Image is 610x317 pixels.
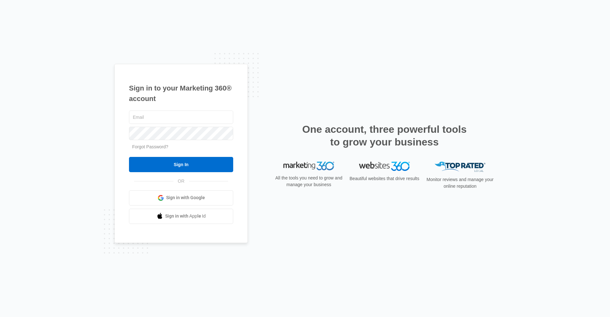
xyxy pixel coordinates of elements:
[300,123,469,148] h2: One account, three powerful tools to grow your business
[273,175,344,188] p: All the tools you need to grow and manage your business
[132,144,168,149] a: Forgot Password?
[283,162,334,171] img: Marketing 360
[165,213,206,219] span: Sign in with Apple Id
[129,111,233,124] input: Email
[129,157,233,172] input: Sign In
[359,162,410,171] img: Websites 360
[129,209,233,224] a: Sign in with Apple Id
[173,178,189,185] span: OR
[349,175,420,182] p: Beautiful websites that drive results
[129,83,233,104] h1: Sign in to your Marketing 360® account
[424,176,496,190] p: Monitor reviews and manage your online reputation
[166,194,205,201] span: Sign in with Google
[435,162,485,172] img: Top Rated Local
[129,190,233,206] a: Sign in with Google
